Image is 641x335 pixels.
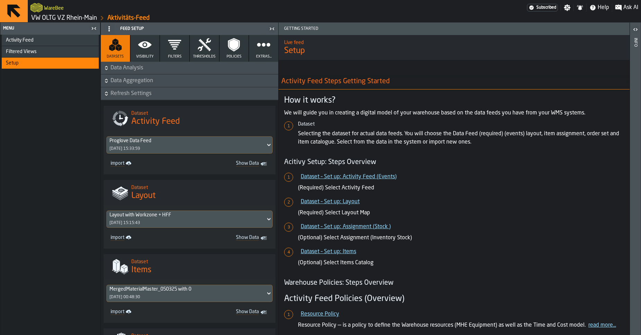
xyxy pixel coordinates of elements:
[107,54,124,59] span: Datasets
[298,234,624,242] p: (Optional) Select Assignment (Inventory Stock)
[301,224,391,230] a: Dataset – Set up: Assignment (Stock )
[301,174,397,180] a: Dataset – Set up: Activity Feed (Events)
[276,74,638,89] h2: Activity Feed Steps Getting Started
[633,36,638,333] div: Info
[131,258,270,265] h2: Sub Title
[0,23,100,35] header: Menu
[598,3,609,12] span: Help
[131,109,270,116] h2: Sub Title
[612,3,641,12] label: button-toggle-Ask AI
[298,321,624,329] p: Resource Policy — is a policy to define the Warehouse resources (MHE Equipment) as well as the Ti...
[2,35,99,46] li: menu Activity Feed
[109,212,263,218] div: DropdownMenuValue-5d7f1a8a-d4e3-43d4-ba7b-7b1ece2423b0
[30,14,334,22] nav: Breadcrumb
[109,295,140,300] div: [DATE] 00:48:30
[6,37,34,43] span: Activity Feed
[109,146,140,151] div: [DATE] 15:33:59
[536,5,556,10] span: Subscribed
[106,136,273,154] div: DropdownMenuValue-587cc4f2-1640-4279-9df7-50441af3ac29[DATE] 15:33:59
[104,106,275,131] div: title-Activity Feed
[527,4,558,11] a: link-to-/wh/i/44979e6c-6f66-405e-9874-c1e29f02a54a/settings/billing
[89,24,99,33] label: button-toggle-Close me
[2,26,89,31] div: Menu
[298,209,624,217] p: (Required) Select Layout Map
[6,49,37,54] span: Filtered Views
[192,233,271,243] a: toggle-dataset-table-Show Data
[111,64,277,72] span: Data Analysis
[104,180,275,205] div: title-Layout
[104,254,275,279] div: title-Items
[284,45,624,57] span: Setup
[108,308,187,317] a: link-to-/wh/i/44979e6c-6f66-405e-9874-c1e29f02a54a/import/items/
[281,26,630,31] span: Getting Started
[131,190,156,201] span: Layout
[107,14,150,22] a: link-to-/wh/i/44979e6c-6f66-405e-9874-c1e29f02a54a/feed/cb2375cd-a213-45f6-a9a8-871f1953d9f6
[298,121,624,127] h6: Dataset
[195,235,259,242] span: Show Data
[561,4,573,11] label: button-toggle-Settings
[301,249,356,255] a: Dataset – Set up: Items
[44,4,64,11] h2: Sub Title
[284,109,624,117] p: We will guide you in creating a digital model of your warehouse based on the data feeds you have ...
[298,184,624,192] p: (Required) Select Activity Feed
[195,161,259,167] span: Show Data
[111,77,277,85] span: Data Aggregation
[227,54,242,59] span: Policies
[587,3,612,12] label: button-toggle-Help
[284,157,624,167] h4: Acitivy Setup: Steps Overview
[298,130,624,146] p: Selecting the dataset for actual data feeds. You will choose the Data Feed (required) (events) la...
[298,259,624,267] p: (Optional) Select Items Catalog
[101,75,278,87] button: button-
[108,159,187,169] a: link-to-/wh/i/44979e6c-6f66-405e-9874-c1e29f02a54a/import/activity/
[623,3,638,12] span: Ask AI
[109,286,263,292] div: DropdownMenuValue-b04f4a96-fb3b-4fa9-984d-d3ff6c71d077
[301,311,339,317] a: Resource Policy
[101,87,278,100] button: button-
[195,309,259,316] span: Show Data
[102,23,267,34] div: Feed Setup
[192,159,271,169] a: toggle-dataset-table-Show Data
[168,54,182,59] span: Filters
[527,4,558,11] div: Menu Subscription
[630,23,641,335] header: Info
[106,285,273,302] div: DropdownMenuValue-b04f4a96-fb3b-4fa9-984d-d3ff6c71d077[DATE] 00:48:30
[109,138,263,144] div: DropdownMenuValue-587cc4f2-1640-4279-9df7-50441af3ac29
[284,38,624,45] h2: Sub Title
[6,60,19,66] span: Setup
[2,46,99,58] li: menu Filtered Views
[631,24,640,36] label: button-toggle-Open
[131,116,180,127] span: Activity Feed
[574,4,586,11] label: button-toggle-Notifications
[136,54,153,59] span: Visibility
[109,221,140,225] div: [DATE] 15:15:43
[588,323,616,328] a: read more...
[108,233,187,243] a: link-to-/wh/i/44979e6c-6f66-405e-9874-c1e29f02a54a/import/layout/
[284,95,624,106] h3: How it works?
[301,199,360,205] a: Dataset – Set up: Layout
[106,211,273,228] div: DropdownMenuValue-5d7f1a8a-d4e3-43d4-ba7b-7b1ece2423b0[DATE] 15:15:43
[131,265,151,276] span: Items
[284,293,624,304] h3: Activity Feed Policies (Overview)
[267,25,277,33] label: button-toggle-Close me
[31,14,97,22] a: link-to-/wh/i/44979e6c-6f66-405e-9874-c1e29f02a54a/simulations
[111,89,277,98] span: Refresh Settings
[101,62,278,74] button: button-
[284,278,624,288] h4: Warehouse Policies: Steps Overview
[192,308,271,317] a: toggle-dataset-table-Show Data
[193,54,216,59] span: Thresholds
[30,1,43,14] a: logo-header
[279,35,630,60] div: title-Setup
[2,58,99,69] li: menu Setup
[256,54,272,59] span: Extras...
[131,183,270,190] h2: Sub Title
